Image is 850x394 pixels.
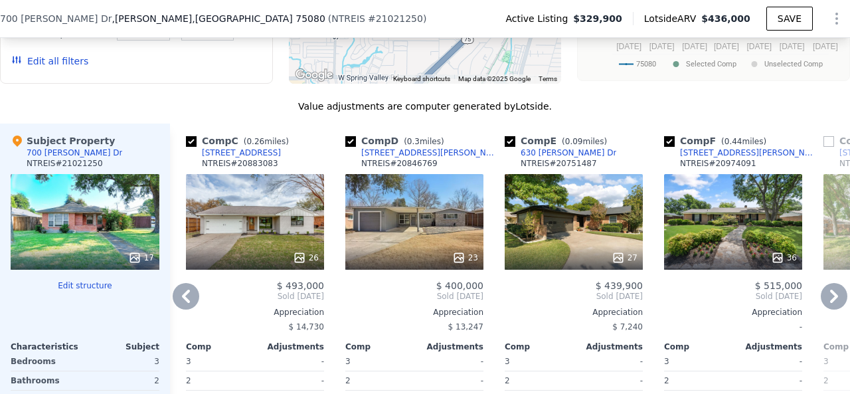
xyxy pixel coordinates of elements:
div: Comp D [345,134,450,148]
span: $ 400,000 [436,280,483,291]
span: Sold [DATE] [505,291,643,302]
div: Comp [345,342,414,352]
div: 27 [612,251,637,264]
span: Lotside ARV [644,12,701,25]
div: NTREIS # 20974091 [680,158,756,169]
span: 3 [505,357,510,366]
span: Active Listing [505,12,573,25]
div: 2 [186,371,252,390]
div: 17 [128,251,154,264]
text: [DATE] [813,42,838,51]
div: - [417,352,483,371]
span: ( miles) [238,137,294,146]
div: - [736,371,802,390]
div: Comp C [186,134,294,148]
div: 2 [345,371,412,390]
a: Open this area in Google Maps (opens a new window) [292,66,336,84]
a: [STREET_ADDRESS][PERSON_NAME] [664,148,818,158]
span: Sold [DATE] [345,291,483,302]
span: , [PERSON_NAME] [112,12,325,25]
a: [STREET_ADDRESS][PERSON_NAME] [345,148,499,158]
span: 0.26 [246,137,264,146]
div: Appreciation [345,307,483,318]
div: Adjustments [414,342,483,352]
button: Show Options [823,5,850,32]
div: 630 [PERSON_NAME] Dr [521,148,616,158]
img: Google [292,66,336,84]
span: 3 [186,357,191,366]
span: 3 [664,357,669,366]
div: NTREIS # 20883083 [202,158,278,169]
div: [STREET_ADDRESS][PERSON_NAME] [680,148,818,158]
div: Comp [664,342,733,352]
div: 2 [505,371,571,390]
div: - [576,371,643,390]
span: Sold [DATE] [664,291,802,302]
div: Appreciation [186,307,324,318]
a: [STREET_ADDRESS] [186,148,281,158]
div: 2 [88,371,159,390]
span: # 21021250 [368,13,423,24]
span: NTREIS [331,13,365,24]
div: Bedrooms [11,352,82,371]
a: 630 [PERSON_NAME] Dr [505,148,616,158]
span: 0.09 [565,137,583,146]
button: Edit structure [11,280,159,291]
div: - [417,371,483,390]
text: [DATE] [714,42,739,51]
button: Keyboard shortcuts [393,74,450,84]
div: NTREIS # 21021250 [27,158,103,169]
div: NTREIS # 20846769 [361,158,438,169]
text: [DATE] [617,42,642,51]
span: $ 515,000 [755,280,802,291]
span: $436,000 [701,13,750,24]
div: Appreciation [505,307,643,318]
text: [DATE] [747,42,772,51]
text: [DATE] [683,42,708,51]
span: 0.3 [407,137,420,146]
div: - [576,352,643,371]
span: Map data ©2025 Google [458,75,531,82]
span: $ 13,247 [448,322,483,332]
span: ( miles) [556,137,612,146]
span: ( miles) [398,137,449,146]
text: Selected Comp [686,60,736,68]
div: Bathrooms [11,371,82,390]
span: $ 493,000 [277,280,324,291]
div: [STREET_ADDRESS][PERSON_NAME] [361,148,499,158]
div: ( ) [328,12,427,25]
text: [DATE] [780,42,805,51]
div: Subject [85,342,159,352]
div: 3 [88,352,159,371]
span: $ 439,900 [596,280,643,291]
span: ( miles) [716,137,772,146]
div: - [736,352,802,371]
div: 23 [452,251,478,264]
span: $ 14,730 [289,322,324,332]
div: - [664,318,802,336]
a: Terms (opens in new tab) [539,75,557,82]
text: Unselected Comp [764,60,823,68]
div: Comp [505,342,574,352]
div: Comp F [664,134,772,148]
span: , [GEOGRAPHIC_DATA] 75080 [192,13,325,24]
span: 3 [823,357,829,366]
div: - [258,352,324,371]
div: Comp E [505,134,612,148]
span: 3 [345,357,351,366]
div: NTREIS # 20751487 [521,158,597,169]
div: 36 [771,251,797,264]
div: Comp [186,342,255,352]
div: Characteristics [11,342,85,352]
div: 700 [PERSON_NAME] Dr [27,148,122,158]
text: [DATE] [649,42,675,51]
button: SAVE [766,7,813,31]
span: $329,900 [573,12,622,25]
div: 2 [664,371,730,390]
button: Edit all filters [11,54,88,68]
div: 26 [293,251,319,264]
div: [STREET_ADDRESS] [202,148,281,158]
span: $ 7,240 [612,322,643,332]
span: Sold [DATE] [186,291,324,302]
div: Adjustments [255,342,324,352]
